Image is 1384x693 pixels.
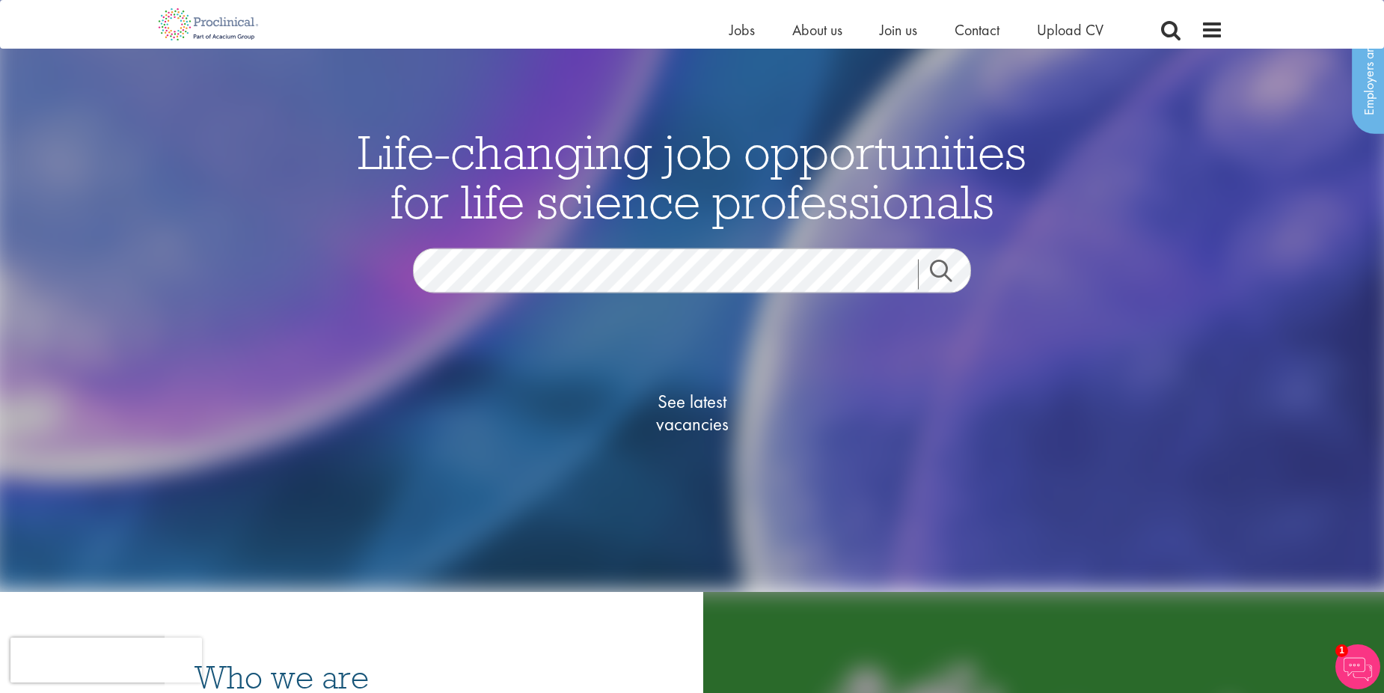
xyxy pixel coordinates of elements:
a: Jobs [729,20,755,40]
a: Upload CV [1037,20,1103,40]
iframe: reCAPTCHA [10,638,202,683]
a: Job search submit button [918,260,982,290]
span: 1 [1335,644,1348,657]
a: Contact [955,20,999,40]
img: Chatbot [1335,644,1380,689]
a: About us [792,20,842,40]
a: See latestvacancies [617,331,767,495]
span: See latest vacancies [617,391,767,436]
a: Join us [880,20,917,40]
span: Life-changing job opportunities for life science professionals [358,122,1026,231]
